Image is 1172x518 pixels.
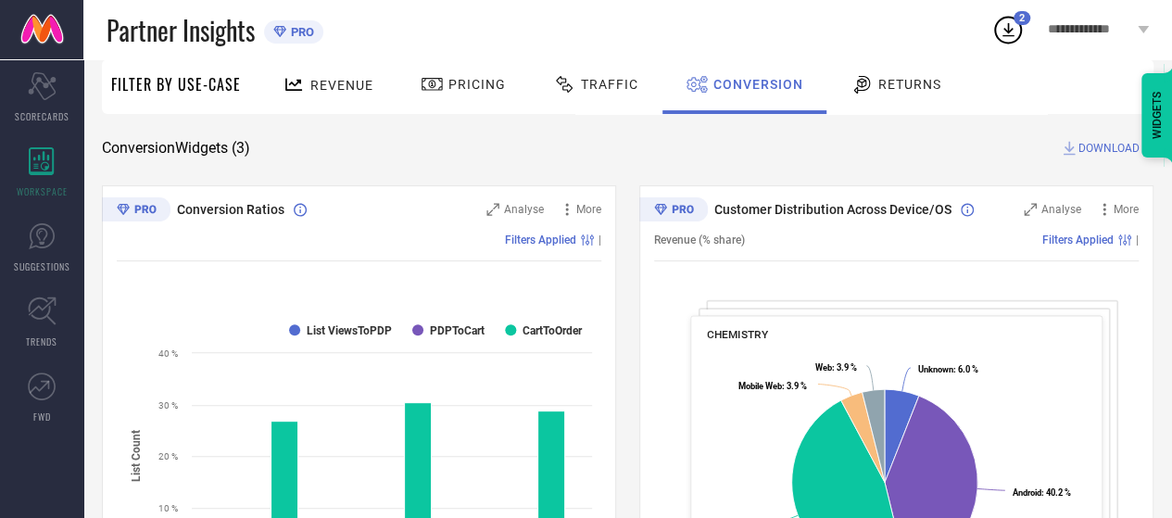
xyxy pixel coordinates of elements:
[707,328,768,341] span: CHEMISTRY
[1024,203,1037,216] svg: Zoom
[486,203,499,216] svg: Zoom
[286,25,314,39] span: PRO
[310,78,373,93] span: Revenue
[1013,486,1041,497] tspan: Android
[448,77,506,92] span: Pricing
[158,400,178,411] text: 30 %
[158,451,178,461] text: 20 %
[738,381,807,391] text: : 3.9 %
[307,324,392,337] text: List ViewsToPDP
[14,259,70,273] span: SUGGESTIONS
[1041,203,1081,216] span: Analyse
[1019,12,1025,24] span: 2
[599,234,601,246] span: |
[430,324,485,337] text: PDPToCart
[991,13,1025,46] div: Open download list
[107,11,255,49] span: Partner Insights
[581,77,638,92] span: Traffic
[654,234,745,246] span: Revenue (% share)
[158,503,178,513] text: 10 %
[639,197,708,225] div: Premium
[130,430,143,482] tspan: List Count
[15,109,69,123] span: SCORECARDS
[1013,486,1071,497] text: : 40.2 %
[33,410,51,423] span: FWD
[102,139,250,158] span: Conversion Widgets ( 3 )
[26,335,57,348] span: TRENDS
[1078,139,1140,158] span: DOWNLOAD
[111,73,241,95] span: Filter By Use-Case
[738,381,782,391] tspan: Mobile Web
[815,362,857,373] text: : 3.9 %
[918,364,953,374] tspan: Unknown
[177,202,284,217] span: Conversion Ratios
[1114,203,1139,216] span: More
[714,202,951,217] span: Customer Distribution Across Device/OS
[1136,234,1139,246] span: |
[505,234,576,246] span: Filters Applied
[1042,234,1114,246] span: Filters Applied
[918,364,978,374] text: : 6.0 %
[815,362,832,373] tspan: Web
[576,203,601,216] span: More
[713,77,803,92] span: Conversion
[504,203,544,216] span: Analyse
[158,348,178,359] text: 40 %
[17,184,68,198] span: WORKSPACE
[102,197,170,225] div: Premium
[878,77,941,92] span: Returns
[523,324,583,337] text: CartToOrder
